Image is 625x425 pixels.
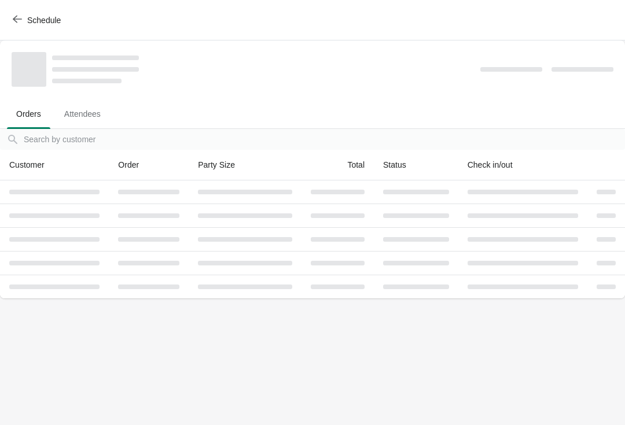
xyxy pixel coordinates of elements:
[7,104,50,124] span: Orders
[374,150,458,180] th: Status
[458,150,587,180] th: Check in/out
[6,10,70,31] button: Schedule
[109,150,189,180] th: Order
[55,104,110,124] span: Attendees
[23,129,625,150] input: Search by customer
[27,16,61,25] span: Schedule
[189,150,302,180] th: Party Size
[302,150,374,180] th: Total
